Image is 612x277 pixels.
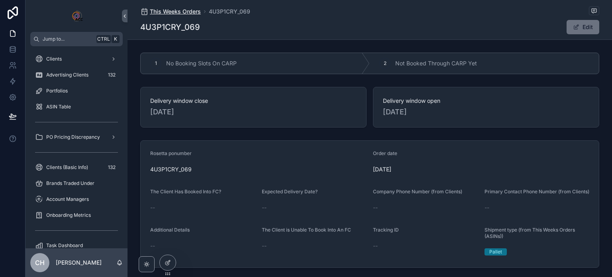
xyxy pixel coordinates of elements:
[262,189,318,194] span: Expected Delivery Date?
[155,60,157,67] span: 1
[43,36,93,42] span: Jump to...
[262,242,267,250] span: --
[150,150,192,156] span: Rosetta ponumber
[395,59,477,67] span: Not Booked Through CARP Yet
[30,192,123,206] a: Account Managers
[150,8,201,16] span: This Weeks Orders
[373,189,462,194] span: Company Phone Number (from Clients)
[30,100,123,114] a: ASIN Table
[30,84,123,98] a: Portfolios
[150,189,221,194] span: The Client Has Booked Into FC?
[150,204,155,212] span: --
[46,88,68,94] span: Portfolios
[106,70,118,80] div: 132
[30,68,123,82] a: Advertising Clients132
[30,238,123,253] a: Task Dashboard
[166,59,237,67] span: No Booking Slots On CARP
[25,46,127,248] div: scrollable content
[46,134,100,140] span: PO Pricing Discrepancy
[30,208,123,222] a: Onboarding Metrics
[150,165,367,173] span: 4U3P1CRY_069
[30,160,123,175] a: Clients (Basic Info)132
[150,97,357,105] span: Delivery window close
[384,60,386,67] span: 2
[140,22,200,33] h1: 4U3P1CRY_069
[30,52,123,66] a: Clients
[150,227,190,233] span: Additional Details
[489,248,502,255] div: Pallet
[46,72,88,78] span: Advertising Clients
[567,20,599,34] button: Edit
[46,164,88,171] span: Clients (Basic Info)
[46,180,94,187] span: Brands Traded Under
[373,227,399,233] span: Tracking ID
[150,242,155,250] span: --
[373,165,589,173] span: [DATE]
[209,8,250,16] a: 4U3P1CRY_069
[46,196,89,202] span: Account Managers
[96,35,111,43] span: Ctrl
[484,189,589,194] span: Primary Contact Phone Number (from Clients)
[56,259,102,267] p: [PERSON_NAME]
[484,227,575,239] span: Shipment type (from This Weeks Orders (ASINs))
[383,106,589,118] span: [DATE]
[140,8,201,16] a: This Weeks Orders
[383,97,589,105] span: Delivery window open
[373,242,378,250] span: --
[46,104,71,110] span: ASIN Table
[70,10,83,22] img: App logo
[46,212,91,218] span: Onboarding Metrics
[262,227,351,233] span: The Client is Unable To Book Into An FC
[373,204,378,212] span: --
[30,176,123,191] a: Brands Traded Under
[35,258,45,267] span: CH
[30,130,123,144] a: PO Pricing Discrepancy
[373,150,397,156] span: Order date
[106,163,118,172] div: 132
[484,204,489,212] span: --
[46,56,62,62] span: Clients
[46,242,83,249] span: Task Dashboard
[262,204,267,212] span: --
[30,32,123,46] button: Jump to...CtrlK
[112,36,119,42] span: K
[150,106,357,118] span: [DATE]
